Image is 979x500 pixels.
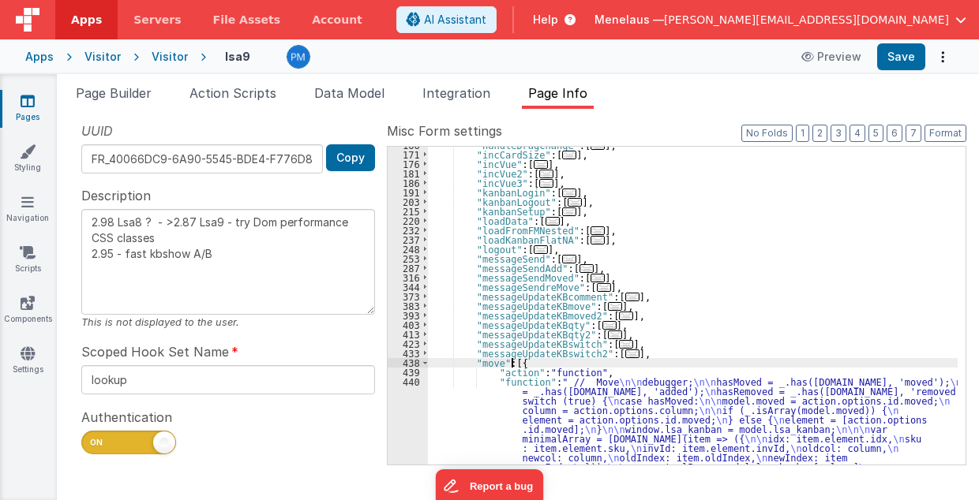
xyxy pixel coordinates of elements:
[562,255,576,263] span: ...
[539,170,553,178] span: ...
[388,188,428,197] div: 191
[591,141,605,150] span: ...
[887,125,902,142] button: 6
[81,315,375,330] div: This is not displayed to the user.
[906,125,921,142] button: 7
[388,311,428,320] div: 393
[591,226,605,235] span: ...
[76,85,152,101] span: Page Builder
[877,43,925,70] button: Save
[387,121,502,140] span: Misc Form settings
[831,125,846,142] button: 3
[850,125,865,142] button: 4
[388,197,428,207] div: 203
[225,50,250,62] h4: lsa9
[533,12,558,28] span: Help
[591,236,605,244] span: ...
[388,263,428,273] div: 287
[664,12,949,28] span: [PERSON_NAME][EMAIL_ADDRESS][DOMAIN_NAME]
[133,12,181,28] span: Servers
[796,125,809,142] button: 1
[625,293,640,301] span: ...
[84,49,121,65] div: Visitor
[812,125,827,142] button: 2
[287,46,309,68] img: a12ed5ba5769bda9d2665f51d2850528
[388,320,428,330] div: 403
[388,244,428,254] div: 248
[608,302,622,311] span: ...
[388,358,428,368] div: 438
[388,169,428,178] div: 181
[595,12,966,28] button: Menelaus — [PERSON_NAME][EMAIL_ADDRESS][DOMAIN_NAME]
[422,85,490,101] span: Integration
[568,198,582,207] span: ...
[602,321,617,330] span: ...
[562,207,576,216] span: ...
[925,125,966,142] button: Format
[539,179,553,188] span: ...
[608,330,622,339] span: ...
[388,301,428,311] div: 383
[314,85,384,101] span: Data Model
[534,160,548,169] span: ...
[597,283,611,292] span: ...
[71,12,102,28] span: Apps
[388,235,428,244] div: 237
[388,339,428,349] div: 423
[81,186,151,205] span: Description
[619,312,633,320] span: ...
[932,46,954,68] button: Options
[424,12,486,28] span: AI Assistant
[792,44,871,69] button: Preview
[388,150,428,159] div: 171
[25,49,54,65] div: Apps
[396,6,497,33] button: AI Assistant
[591,274,605,282] span: ...
[388,292,428,301] div: 373
[81,342,229,361] span: Scoped Hook Set Name
[388,178,428,188] div: 186
[388,330,428,339] div: 413
[388,226,428,235] div: 232
[326,144,375,171] button: Copy
[534,245,548,254] span: ...
[741,125,793,142] button: No Folds
[625,349,640,358] span: ...
[868,125,883,142] button: 5
[388,349,428,358] div: 433
[388,207,428,216] div: 215
[562,151,576,159] span: ...
[189,85,276,101] span: Action Scripts
[546,217,560,226] span: ...
[528,85,587,101] span: Page Info
[81,121,113,140] span: UUID
[152,49,188,65] div: Visitor
[388,368,428,377] div: 439
[388,273,428,282] div: 316
[619,340,633,349] span: ...
[562,188,576,197] span: ...
[81,408,172,427] span: Authentication
[388,216,428,226] div: 220
[81,462,375,477] div: When off, visitors will not be prompted a login page.
[388,159,428,169] div: 176
[388,254,428,263] div: 253
[595,12,664,28] span: Menelaus —
[213,12,281,28] span: File Assets
[580,264,594,273] span: ...
[388,282,428,292] div: 344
